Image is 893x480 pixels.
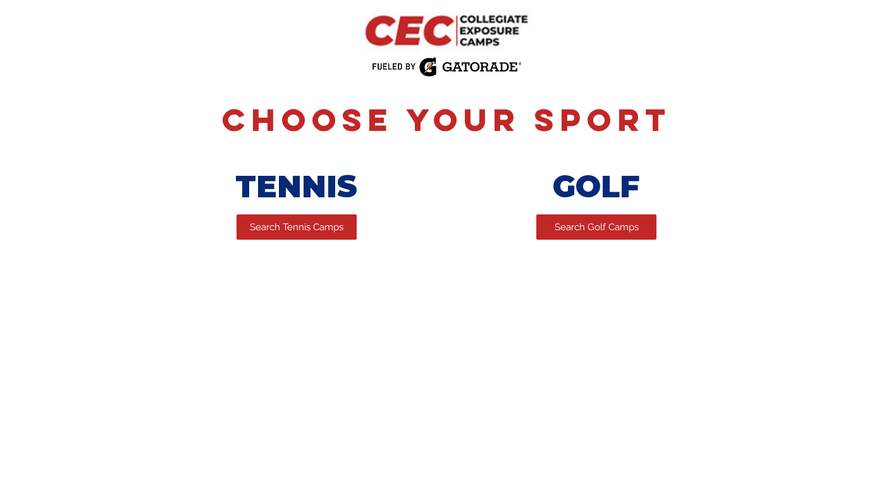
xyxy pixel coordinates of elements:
span: Choose Your Sport [222,100,672,139]
img: CEC Logo Primary.png [349,5,543,56]
span: TENNIS [235,168,357,205]
span: GOLF [553,168,639,205]
a: Search Tennis Camps [237,214,357,240]
a: Search Golf Camps [536,214,656,240]
span: Search Golf Camps [555,221,639,234]
span: Search Tennis Camps [250,221,343,234]
img: Fueled by Gatorade.png [371,57,521,77]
